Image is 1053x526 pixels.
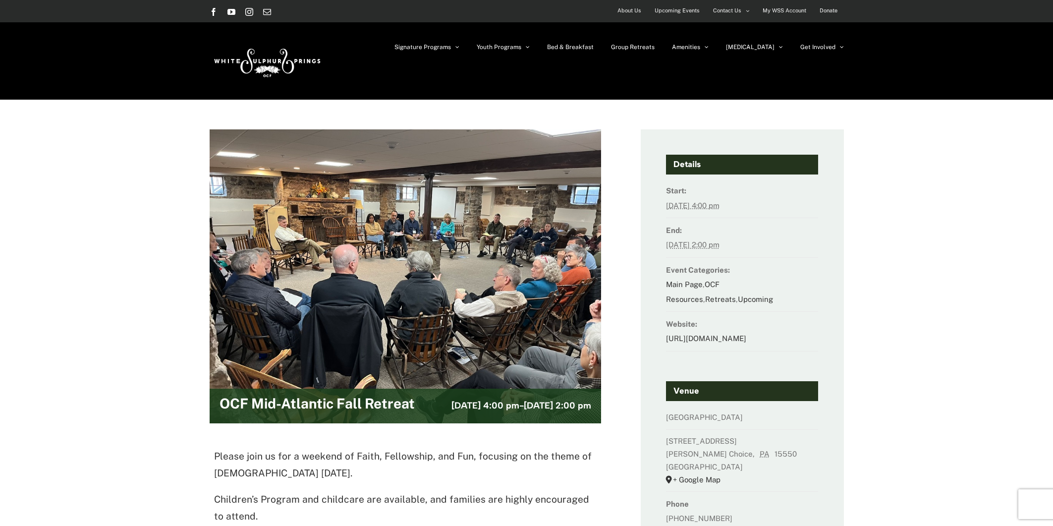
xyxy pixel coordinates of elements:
[617,3,641,18] span: About Us
[263,8,271,16] a: Email
[672,22,709,72] a: Amenities
[666,473,818,486] a: + Google Map
[760,450,773,458] abbr: Pennsylvania
[666,240,720,249] abbr: 2025-11-16
[666,223,818,237] dt: End:
[738,295,773,303] a: Upcoming
[227,8,235,16] a: YouTube
[672,44,700,50] span: Amenities
[666,450,753,458] span: [PERSON_NAME] Choice
[713,3,741,18] span: Contact Us
[655,3,700,18] span: Upcoming Events
[666,155,818,175] h4: Details
[210,8,218,16] a: Facebook
[666,280,703,289] a: Main Page
[611,44,655,50] span: Group Retreats
[547,22,594,72] a: Bed & Breakfast
[666,280,720,303] a: OCF Resources
[705,295,736,303] a: Retreats
[451,399,591,412] h3: -
[666,410,818,430] dd: [GEOGRAPHIC_DATA]
[666,201,720,210] abbr: 2025-11-14
[547,44,594,50] span: Bed & Breakfast
[477,22,530,72] a: Youth Programs
[524,400,591,411] span: [DATE] 2:00 pm
[451,400,519,411] span: [DATE] 4:00 pm
[820,3,837,18] span: Donate
[763,3,806,18] span: My WSS Account
[726,44,775,50] span: [MEDICAL_DATA]
[245,8,253,16] a: Instagram
[477,44,521,50] span: Youth Programs
[666,317,818,331] dt: Website:
[394,44,451,50] span: Signature Programs
[726,22,783,72] a: [MEDICAL_DATA]
[666,437,737,445] span: [STREET_ADDRESS]
[666,263,818,277] dt: Event Categories:
[800,22,844,72] a: Get Involved
[611,22,655,72] a: Group Retreats
[800,44,835,50] span: Get Involved
[666,381,818,401] h4: Venue
[666,183,818,198] dt: Start:
[666,277,818,312] dd: , , ,
[220,396,415,416] h2: OCF Mid-Atlantic Fall Retreat
[394,22,844,72] nav: Main Menu
[753,450,758,458] span: ,
[214,448,596,482] p: Please join us for a weekend of Faith, Fellowship, and Fun, focusing on the theme of [DEMOGRAPHIC...
[666,334,746,343] a: [URL][DOMAIN_NAME]
[775,450,800,458] span: 15550
[214,491,596,525] p: Children’s Program and childcare are available, and families are highly encouraged to attend.
[210,38,324,84] img: White Sulphur Springs Logo
[666,463,746,471] span: [GEOGRAPHIC_DATA]
[394,22,459,72] a: Signature Programs
[666,497,818,511] dt: Phone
